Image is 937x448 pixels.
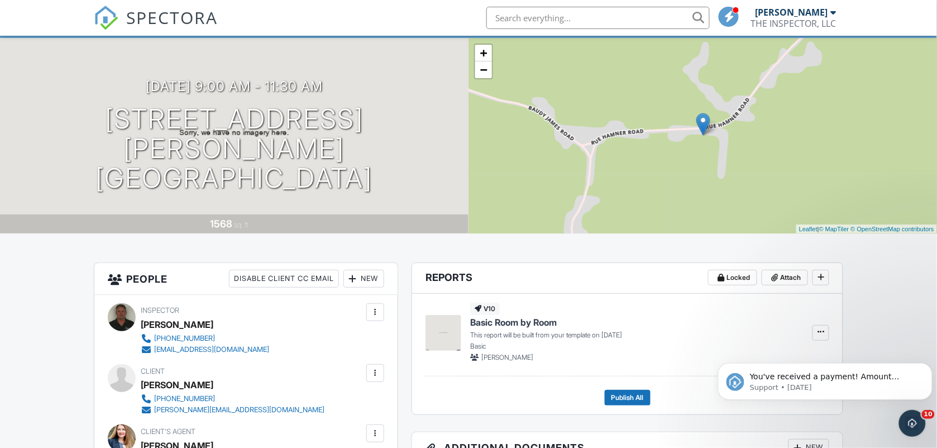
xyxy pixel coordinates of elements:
span: You've received a payment! Amount $370.00 Fee $0.00 Net $370.00 Transaction # pi_3SBkOUK7snlDGpRF... [36,32,200,164]
span: 10 [922,410,935,419]
a: [PHONE_NUMBER] [141,393,324,404]
div: | [796,225,937,234]
div: 1568 [210,218,232,230]
div: [EMAIL_ADDRESS][DOMAIN_NAME] [154,345,269,354]
a: [EMAIL_ADDRESS][DOMAIN_NAME] [141,344,269,355]
a: SPECTORA [94,15,218,39]
iframe: Intercom notifications message [714,340,937,418]
span: Client [141,367,165,375]
a: Zoom out [475,61,492,78]
a: [PERSON_NAME][EMAIL_ADDRESS][DOMAIN_NAME] [141,404,324,416]
div: THE INSPECTOR, LLC [750,18,836,29]
span: sq. ft. [234,221,250,229]
div: [PERSON_NAME] [755,7,828,18]
a: Leaflet [799,226,818,232]
a: © OpenStreetMap contributors [851,226,934,232]
a: [PHONE_NUMBER] [141,333,269,344]
p: Message from Support, sent 1d ago [36,43,205,53]
span: SPECTORA [126,6,218,29]
span: Inspector [141,306,179,314]
div: [PHONE_NUMBER] [154,394,215,403]
h1: [STREET_ADDRESS][PERSON_NAME] [GEOGRAPHIC_DATA] [18,104,451,193]
span: Client's Agent [141,427,195,436]
div: [PERSON_NAME] [141,316,213,333]
img: The Best Home Inspection Software - Spectora [94,6,118,30]
div: [PHONE_NUMBER] [154,334,215,343]
h3: People [94,263,398,295]
div: [PERSON_NAME] [141,376,213,393]
div: New [343,270,384,288]
div: Disable Client CC Email [229,270,339,288]
h3: [DATE] 9:00 am - 11:30 am [146,79,323,94]
a: © MapTiler [819,226,849,232]
input: Search everything... [486,7,710,29]
div: [PERSON_NAME][EMAIL_ADDRESS][DOMAIN_NAME] [154,406,324,414]
a: Zoom in [475,45,492,61]
iframe: Intercom live chat [899,410,926,437]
